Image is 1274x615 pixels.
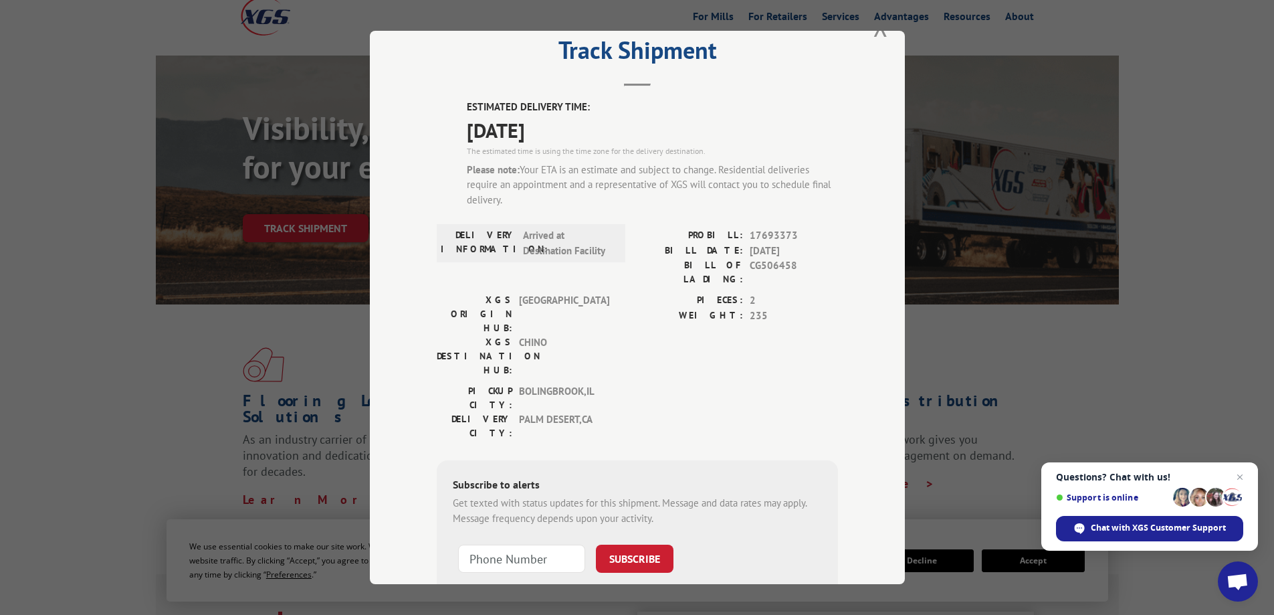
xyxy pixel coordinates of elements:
label: PICKUP CITY: [437,384,512,412]
span: CG506458 [750,258,838,286]
span: Close chat [1232,469,1248,485]
label: DELIVERY INFORMATION: [441,228,516,258]
label: PIECES: [637,293,743,309]
span: [DATE] [467,115,838,145]
span: [DATE] [750,244,838,259]
label: XGS ORIGIN HUB: [437,293,512,335]
div: Get texted with status updates for this shipment. Message and data rates may apply. Message frequ... [453,496,822,526]
label: WEIGHT: [637,309,743,324]
span: Chat with XGS Customer Support [1091,522,1226,534]
div: Open chat [1218,561,1258,602]
label: BILL DATE: [637,244,743,259]
span: 235 [750,309,838,324]
div: The estimated time is using the time zone for the delivery destination. [467,145,838,157]
span: 2 [750,293,838,309]
h2: Track Shipment [437,41,838,66]
span: 17693373 [750,228,838,244]
span: Questions? Chat with us! [1056,472,1243,482]
span: Arrived at Destination Facility [523,228,613,258]
label: ESTIMATED DELIVERY TIME: [467,100,838,115]
button: SUBSCRIBE [596,545,673,573]
input: Phone Number [458,545,585,573]
label: XGS DESTINATION HUB: [437,335,512,377]
button: Close modal [873,9,888,44]
span: [GEOGRAPHIC_DATA] [519,293,609,335]
label: BILL OF LADING: [637,258,743,286]
label: PROBILL: [637,228,743,244]
span: CHINO [519,335,609,377]
label: DELIVERY CITY: [437,412,512,440]
span: BOLINGBROOK , IL [519,384,609,412]
span: Support is online [1056,493,1168,503]
div: Your ETA is an estimate and subject to change. Residential deliveries require an appointment and ... [467,163,838,208]
div: Chat with XGS Customer Support [1056,516,1243,541]
span: PALM DESERT , CA [519,412,609,440]
strong: Please note: [467,163,520,176]
div: Subscribe to alerts [453,476,822,496]
strong: Note: [453,582,476,594]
